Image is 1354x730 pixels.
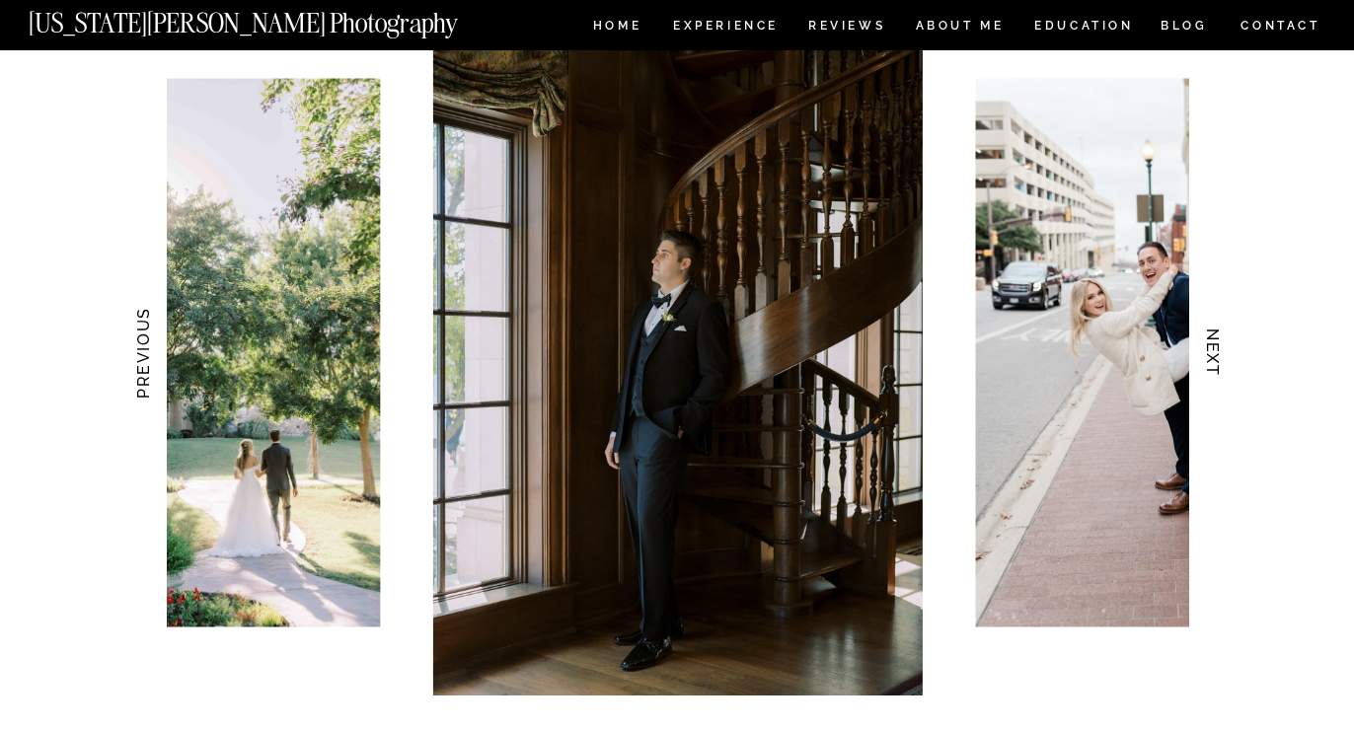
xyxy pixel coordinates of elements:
a: EDUCATION [1032,20,1136,36]
a: ABOUT ME [915,20,1005,36]
h3: NEXT [1203,291,1224,415]
a: [US_STATE][PERSON_NAME] Photography [29,10,524,27]
a: REVIEWS [808,20,882,36]
a: HOME [589,20,645,36]
a: Experience [673,20,777,36]
h3: PREVIOUS [132,291,153,415]
a: CONTACT [1240,15,1321,36]
a: BLOG [1161,20,1208,36]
